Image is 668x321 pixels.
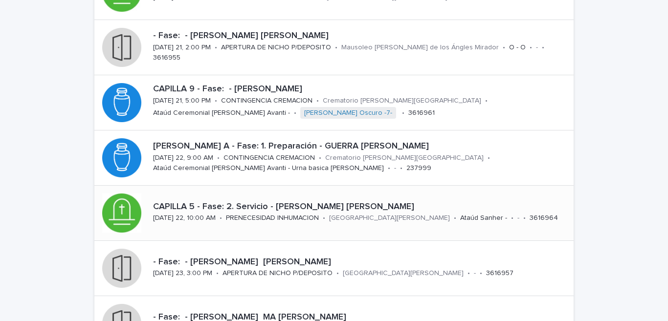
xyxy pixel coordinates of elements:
p: Mausoleo [PERSON_NAME] de los Ángles Mirador [341,43,499,52]
p: PRENECESIDAD INHUMACION [226,214,319,222]
p: • [388,164,390,172]
p: • [336,269,339,278]
p: • [217,154,220,162]
p: • [511,214,513,222]
p: - [474,269,476,278]
p: [DATE] 22, 9:00 AM [153,154,213,162]
p: 3616964 [530,214,558,222]
p: [DATE] 21, 2:00 PM [153,43,211,52]
p: • [294,109,296,117]
a: [PERSON_NAME] Oscuro -7- [304,109,392,117]
p: 3616957 [486,269,513,278]
p: • [468,269,470,278]
p: Crematorio [PERSON_NAME][GEOGRAPHIC_DATA] [323,97,481,105]
p: [DATE] 21, 5:00 PM [153,97,211,105]
p: Ataúd Sanher - [460,214,507,222]
p: APERTURA DE NICHO P/DEPOSITO [221,43,331,52]
p: • [215,43,217,52]
p: O - O [509,43,526,52]
p: • [400,164,402,172]
a: CAPILLA 9 - Fase: - [PERSON_NAME][DATE] 21, 5:00 PM•CONTINGENCIA CREMACION•Crematorio [PERSON_NAM... [94,75,574,130]
a: CAPILLA 5 - Fase: 2. Servicio - [PERSON_NAME] [PERSON_NAME][DATE] 22, 10:00 AM•PRENECESIDAD INHUM... [94,186,574,241]
p: • [454,214,456,222]
p: • [215,97,217,105]
p: CAPILLA 9 - Fase: - [PERSON_NAME] [153,84,570,95]
p: CONTINGENCIA CREMACION [223,154,315,162]
p: • [402,109,404,117]
p: • [523,214,526,222]
p: CAPILLA 5 - Fase: 2. Servicio - [PERSON_NAME] [PERSON_NAME] [153,202,570,213]
p: [PERSON_NAME] A - Fase: 1. Preparación - GUERRA [PERSON_NAME] [153,141,570,152]
p: Ataúd Ceremonial [PERSON_NAME] Avanti - Urna basica [PERSON_NAME] [153,164,384,172]
p: • [503,43,505,52]
p: APERTURA DE NICHO P/DEPOSITO [223,269,333,278]
p: 3616955 [153,54,180,62]
a: [PERSON_NAME] A - Fase: 1. Preparación - GUERRA [PERSON_NAME][DATE] 22, 9:00 AM•CONTINGENCIA CREM... [94,130,574,186]
p: • [488,154,490,162]
font: [PERSON_NAME] Oscuro -7- [304,109,392,116]
p: • [323,214,325,222]
p: - Fase: - [PERSON_NAME] [PERSON_NAME] [153,257,570,268]
p: [DATE] 22, 10:00 AM [153,214,216,222]
a: - Fase: - [PERSON_NAME] [PERSON_NAME][DATE] 23, 3:00 PM•APERTURA DE NICHO P/DEPOSITO•[GEOGRAPHIC_... [94,241,574,296]
p: • [530,43,532,52]
p: • [319,154,321,162]
a: - Fase: - [PERSON_NAME] [PERSON_NAME][DATE] 21, 2:00 PM•APERTURA DE NICHO P/DEPOSITO•Mausoleo [PE... [94,20,574,75]
p: - Fase: - [PERSON_NAME] [PERSON_NAME] [153,31,570,42]
p: • [316,97,319,105]
p: • [220,214,222,222]
p: • [335,43,337,52]
p: Ataúd Ceremonial [PERSON_NAME] Avanti - [153,109,290,117]
p: • [542,43,544,52]
p: • [216,269,219,278]
p: • [485,97,488,105]
p: - [517,214,519,222]
p: [DATE] 23, 3:00 PM [153,269,212,278]
p: 3616961 [408,109,435,117]
p: [GEOGRAPHIC_DATA][PERSON_NAME] [343,269,464,278]
p: - [394,164,396,172]
p: Crematorio [PERSON_NAME][GEOGRAPHIC_DATA] [325,154,484,162]
p: CONTINGENCIA CREMACION [221,97,312,105]
p: [GEOGRAPHIC_DATA][PERSON_NAME] [329,214,450,222]
p: 237999 [406,164,431,172]
p: • [480,269,482,278]
p: - [536,43,538,52]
